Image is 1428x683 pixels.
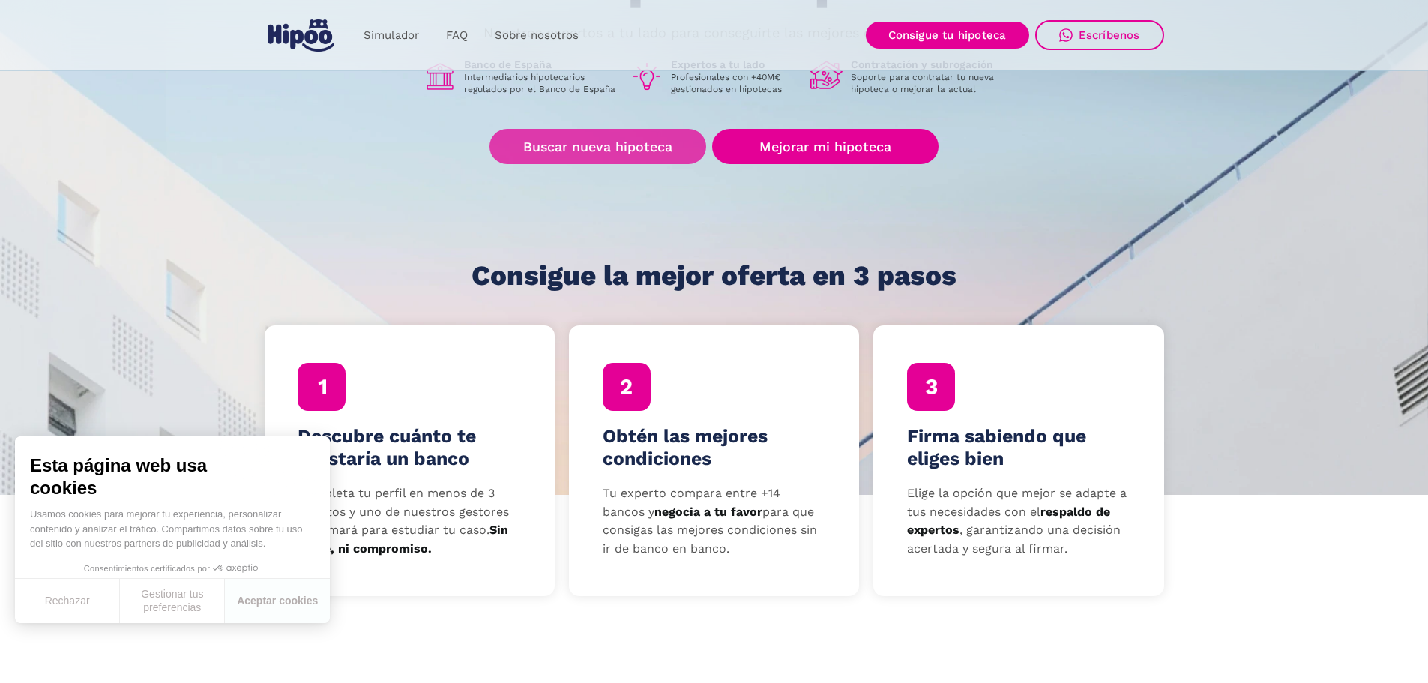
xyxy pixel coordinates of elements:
[298,425,521,470] h4: Descubre cuánto te prestaría un banco
[603,484,826,559] p: Tu experto compara entre +14 bancos y para que consigas las mejores condiciones sin ir de banco e...
[433,21,481,50] a: FAQ
[481,21,592,50] a: Sobre nosotros
[472,261,956,291] h1: Consigue la mejor oferta en 3 pasos
[712,129,938,164] a: Mejorar mi hipoteca
[671,71,798,95] p: Profesionales con +40M€ gestionados en hipotecas
[851,71,1005,95] p: Soporte para contratar tu nueva hipoteca o mejorar la actual
[603,425,826,470] h4: Obtén las mejores condiciones
[907,484,1130,559] p: Elige la opción que mejor se adapte a tus necesidades con el , garantizando una decisión acertada...
[654,505,762,519] strong: negocia a tu favor
[1079,28,1140,42] div: Escríbenos
[298,484,521,559] p: Completa tu perfil en menos de 3 minutos y uno de nuestros gestores te llamará para estudiar tu c...
[866,22,1029,49] a: Consigue tu hipoteca
[298,523,508,556] strong: Sin coste, ni compromiso.
[350,21,433,50] a: Simulador
[907,425,1130,470] h4: Firma sabiendo que eliges bien
[265,13,338,58] a: home
[489,129,706,164] a: Buscar nueva hipoteca
[464,71,618,95] p: Intermediarios hipotecarios regulados por el Banco de España
[1035,20,1164,50] a: Escríbenos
